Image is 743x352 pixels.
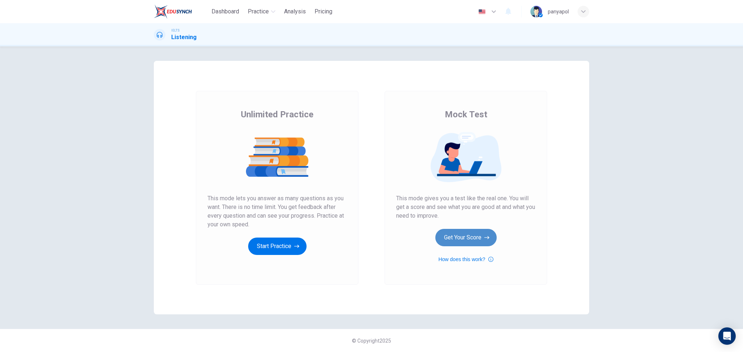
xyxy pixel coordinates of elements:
h1: Listening [171,33,197,42]
span: Dashboard [212,7,239,16]
button: Practice [245,5,278,18]
button: Pricing [312,5,335,18]
span: Mock Test [445,109,487,120]
span: Practice [248,7,269,16]
span: IELTS [171,28,180,33]
button: How does this work? [438,255,493,264]
span: Unlimited Practice [241,109,313,120]
button: Start Practice [248,238,307,255]
img: Profile picture [530,6,542,17]
button: Dashboard [209,5,242,18]
span: This mode gives you a test like the real one. You will get a score and see what you are good at a... [396,194,535,220]
span: © Copyright 2025 [352,338,391,344]
img: en [477,9,487,14]
span: Pricing [315,7,332,16]
button: Get Your Score [435,229,497,246]
img: EduSynch logo [154,4,192,19]
button: Analysis [281,5,309,18]
a: EduSynch logo [154,4,209,19]
div: Open Intercom Messenger [718,327,736,345]
span: This mode lets you answer as many questions as you want. There is no time limit. You get feedback... [208,194,347,229]
div: panyapol [548,7,569,16]
span: Analysis [284,7,306,16]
